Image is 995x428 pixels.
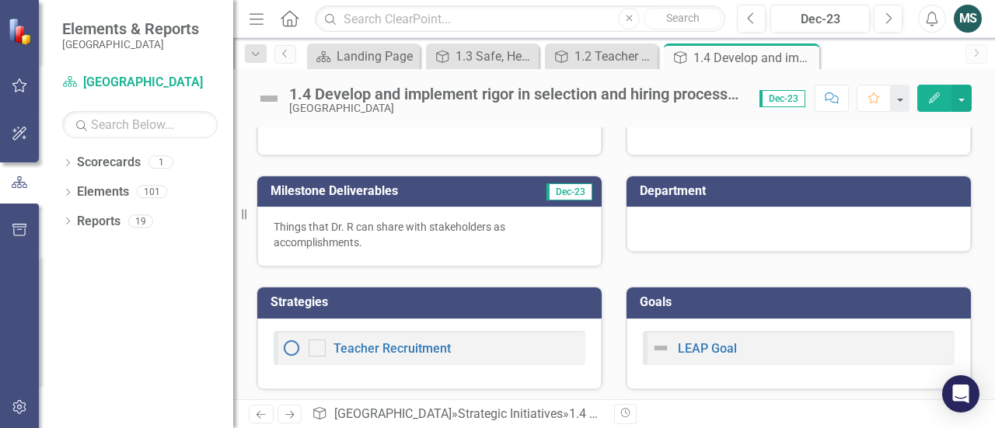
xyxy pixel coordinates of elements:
button: Dec-23 [770,5,870,33]
h3: Goals [640,295,963,309]
div: 1.4 Develop and implement rigor in selection and hiring processes that effectively identify and s... [693,48,815,68]
img: No Information [282,339,301,357]
div: 1.3 Safe, Healthy, and Secure [456,47,535,66]
div: 1 [148,156,173,169]
a: [GEOGRAPHIC_DATA] [62,74,218,92]
a: Reports [77,213,120,231]
a: Scorecards [77,154,141,172]
input: Search Below... [62,111,218,138]
a: LEAP Goal [678,341,737,356]
div: 1.2 Teacher and Administrator Quality [574,47,654,66]
small: [GEOGRAPHIC_DATA] [62,38,199,50]
h3: Department [640,184,963,198]
div: 1.4 Develop and implement rigor in selection and hiring processes that effectively identify and s... [289,85,744,103]
img: Not Defined [257,86,281,111]
span: Dec-23 [546,183,592,200]
span: Dec-23 [759,90,805,107]
a: [GEOGRAPHIC_DATA] [334,406,452,421]
img: Not Defined [651,339,670,357]
a: 1.3 Safe, Healthy, and Secure [430,47,535,66]
div: 101 [137,186,167,199]
h3: Strategies [271,295,594,309]
h3: Milestone Deliverables [271,184,506,198]
div: 19 [128,214,153,228]
button: Search [644,8,721,30]
a: Landing Page [311,47,416,66]
input: Search ClearPoint... [315,5,725,33]
div: [GEOGRAPHIC_DATA] [289,103,744,114]
div: » » [312,405,602,423]
p: Things that Dr. R can share with stakeholders as accomplishments. [274,219,585,250]
div: Open Intercom Messenger [942,375,979,412]
img: ClearPoint Strategy [8,18,35,45]
a: Teacher Recruitment [333,341,451,356]
span: Search [666,12,700,24]
div: Dec-23 [776,10,864,29]
div: Landing Page [337,47,416,66]
a: Elements [77,183,129,201]
a: Strategic Initiatives [458,406,563,421]
button: MS [954,5,982,33]
a: 1.2 Teacher and Administrator Quality [549,47,654,66]
span: Elements & Reports [62,19,199,38]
